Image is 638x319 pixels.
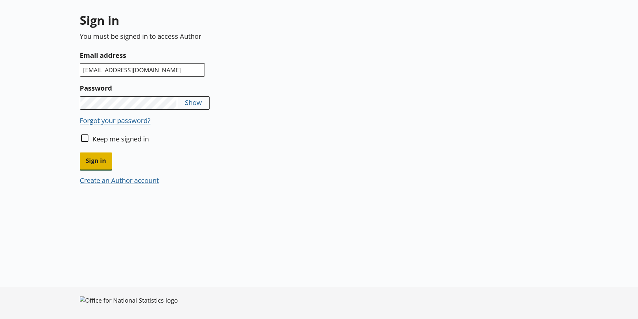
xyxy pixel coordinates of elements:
button: Show [185,98,202,107]
button: Sign in [80,152,112,170]
p: You must be signed in to access Author [80,31,394,41]
button: Create an Author account [80,176,159,185]
label: Password [80,83,394,93]
label: Keep me signed in [92,134,149,143]
img: Office for National Statistics logo [80,296,178,304]
button: Forgot your password? [80,116,150,125]
label: Email address [80,50,394,61]
h1: Sign in [80,12,394,28]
